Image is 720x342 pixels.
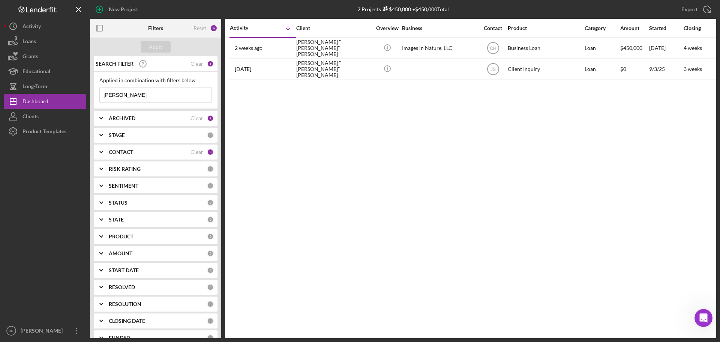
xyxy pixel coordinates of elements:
[674,2,716,17] button: Export
[684,66,702,72] time: 3 weeks
[4,323,86,338] button: JF[PERSON_NAME]
[357,6,449,12] div: 2 Projects • $450,000 Total
[22,94,48,111] div: Dashboard
[193,25,206,31] div: Reset
[99,77,212,83] div: Applied in combination with filters below
[141,41,171,53] button: Apply
[9,329,13,333] text: JF
[230,25,263,31] div: Activity
[207,199,214,206] div: 0
[235,45,262,51] time: 2025-09-09 14:40
[207,166,214,172] div: 0
[207,115,214,122] div: 2
[190,149,203,155] div: Clear
[96,61,133,67] b: SEARCH FILTER
[684,45,702,51] time: 4 weeks
[109,166,141,172] b: RISK RATING
[373,25,401,31] div: Overview
[4,124,86,139] button: Product Templates
[109,267,139,273] b: START DATE
[296,38,371,58] div: [PERSON_NAME] "[PERSON_NAME]" [PERSON_NAME]
[19,323,67,340] div: [PERSON_NAME]
[620,45,642,51] span: $450,000
[22,34,36,51] div: Loans
[90,2,145,17] button: New Project
[148,25,163,31] b: Filters
[149,41,163,53] div: Apply
[508,38,583,58] div: Business Loan
[207,132,214,139] div: 0
[585,25,619,31] div: Category
[109,234,133,240] b: PRODUCT
[402,25,477,31] div: Business
[109,335,130,341] b: FUNDED
[190,115,203,121] div: Clear
[4,79,86,94] button: Long-Term
[4,64,86,79] button: Educational
[109,149,133,155] b: CONTACT
[22,124,66,141] div: Product Templates
[207,216,214,223] div: 0
[620,59,648,79] div: $0
[210,24,217,32] div: 6
[508,59,583,79] div: Client Inquiry
[190,61,203,67] div: Clear
[479,25,507,31] div: Contact
[649,59,683,79] div: 9/3/25
[296,59,371,79] div: [PERSON_NAME] "[PERSON_NAME]" [PERSON_NAME]
[694,309,712,327] iframe: Intercom live chat
[109,250,132,256] b: AMOUNT
[22,79,47,96] div: Long-Term
[649,38,683,58] div: [DATE]
[681,2,697,17] div: Export
[109,284,135,290] b: RESOLVED
[207,334,214,341] div: 0
[585,59,619,79] div: Loan
[620,25,648,31] div: Amount
[109,301,141,307] b: RESOLUTION
[109,200,127,206] b: STATUS
[4,94,86,109] button: Dashboard
[22,19,41,36] div: Activity
[381,6,411,12] div: $450,000
[508,25,583,31] div: Product
[207,233,214,240] div: 0
[22,49,38,66] div: Grants
[207,182,214,189] div: 0
[402,38,477,58] div: Images in Nature, LLC
[109,2,138,17] div: New Project
[109,217,124,223] b: STATE
[109,318,145,324] b: CLOSING DATE
[207,301,214,307] div: 0
[207,60,214,67] div: 1
[649,25,683,31] div: Started
[109,115,135,121] b: ARCHIVED
[4,109,86,124] button: Clients
[22,109,39,126] div: Clients
[4,19,86,34] button: Activity
[4,34,86,49] button: Loans
[207,149,214,155] div: 3
[22,64,50,81] div: Educational
[235,66,251,72] time: 2025-09-03 19:23
[207,284,214,291] div: 0
[490,46,496,51] text: CH
[4,49,86,64] button: Grants
[585,38,619,58] div: Loan
[109,183,138,189] b: SENTIMENT
[490,67,495,72] text: JS
[109,132,125,138] b: STAGE
[207,250,214,257] div: 0
[207,318,214,324] div: 0
[207,267,214,274] div: 0
[296,25,371,31] div: Client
